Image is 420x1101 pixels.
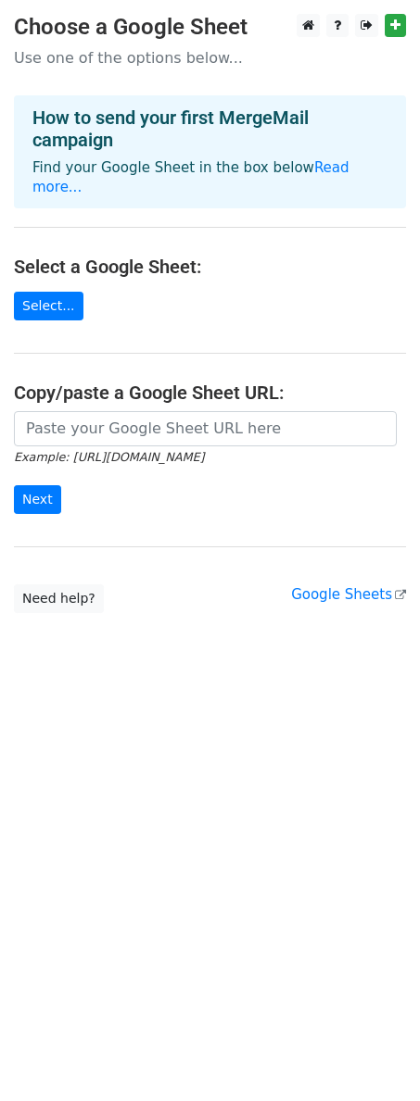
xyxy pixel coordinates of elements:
a: Read more... [32,159,350,195]
small: Example: [URL][DOMAIN_NAME] [14,450,204,464]
p: Find your Google Sheet in the box below [32,158,388,197]
p: Use one of the options below... [14,48,406,68]
h4: How to send your first MergeMail campaign [32,106,388,151]
h3: Choose a Google Sheet [14,14,406,41]
h4: Select a Google Sheet: [14,256,406,278]
h4: Copy/paste a Google Sheet URL: [14,382,406,404]
a: Google Sheets [291,586,406,603]
a: Need help? [14,584,104,613]
input: Next [14,485,61,514]
input: Paste your Google Sheet URL here [14,411,397,446]
a: Select... [14,292,83,320]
